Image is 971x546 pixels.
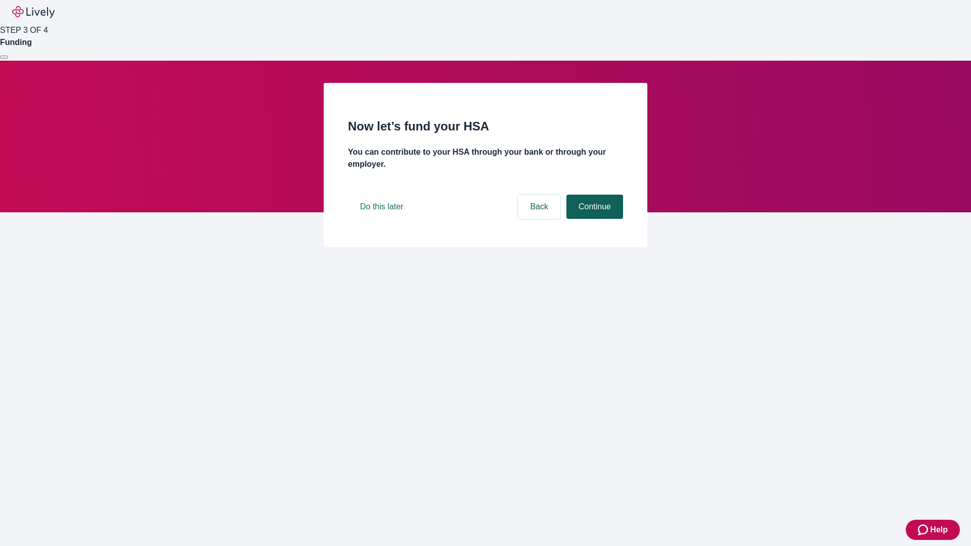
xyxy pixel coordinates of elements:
button: Zendesk support iconHelp [906,520,960,540]
h2: Now let’s fund your HSA [348,117,623,135]
button: Back [518,195,560,219]
h4: You can contribute to your HSA through your bank or through your employer. [348,146,623,170]
img: Lively [12,6,55,18]
button: Continue [566,195,623,219]
svg: Zendesk support icon [918,524,930,536]
button: Do this later [348,195,415,219]
span: Help [930,524,948,536]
